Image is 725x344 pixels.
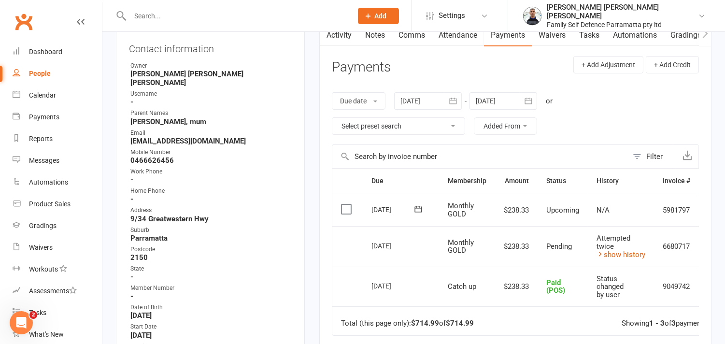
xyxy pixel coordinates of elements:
[448,201,474,218] span: Monthly GOLD
[29,178,68,186] div: Automations
[130,322,292,331] div: Start Date
[628,145,676,168] button: Filter
[130,311,292,320] strong: [DATE]
[130,117,292,126] strong: [PERSON_NAME], mum
[12,10,36,34] a: Clubworx
[363,169,439,193] th: Due
[130,148,292,157] div: Mobile Number
[130,226,292,235] div: Suburb
[649,319,665,328] strong: 1 - 3
[375,12,387,20] span: Add
[29,287,77,295] div: Assessments
[130,303,292,312] div: Date of Birth
[29,70,51,77] div: People
[29,91,56,99] div: Calendar
[474,117,537,135] button: Added From
[29,200,71,208] div: Product Sales
[572,24,606,46] a: Tasks
[29,265,58,273] div: Workouts
[446,319,474,328] strong: $714.99
[130,61,292,71] div: Owner
[13,106,102,128] a: Payments
[13,193,102,215] a: Product Sales
[597,250,645,259] a: show history
[546,242,572,251] span: Pending
[13,280,102,302] a: Assessments
[130,284,292,293] div: Member Number
[13,215,102,237] a: Gradings
[29,311,37,319] span: 2
[654,194,699,227] td: 5981797
[10,311,33,334] iframe: Intercom live chat
[646,56,699,73] button: + Add Credit
[127,9,345,23] input: Search...
[484,24,532,46] a: Payments
[654,169,699,193] th: Invoice #
[606,24,664,46] a: Automations
[371,278,416,293] div: [DATE]
[495,194,538,227] td: $238.33
[130,98,292,106] strong: -
[130,167,292,176] div: Work Phone
[547,3,698,20] div: [PERSON_NAME] [PERSON_NAME] [PERSON_NAME]
[646,151,663,162] div: Filter
[130,206,292,215] div: Address
[29,135,53,143] div: Reports
[439,169,495,193] th: Membership
[130,215,292,223] strong: 9/34 Greatwestern Hwy
[654,226,699,267] td: 6680717
[597,274,624,299] span: Status changed by user
[495,169,538,193] th: Amount
[29,244,53,251] div: Waivers
[130,245,292,254] div: Postcode
[432,24,484,46] a: Attendance
[130,137,292,145] strong: [EMAIL_ADDRESS][DOMAIN_NAME]
[654,267,699,307] td: 9049742
[597,206,610,215] span: N/A
[538,169,588,193] th: Status
[130,175,292,184] strong: -
[358,24,392,46] a: Notes
[13,258,102,280] a: Workouts
[622,319,707,328] div: Showing of payments
[130,264,292,273] div: State
[130,195,292,203] strong: -
[13,237,102,258] a: Waivers
[29,157,59,164] div: Messages
[13,128,102,150] a: Reports
[130,109,292,118] div: Parent Names
[13,302,102,324] a: Tasks
[130,331,292,340] strong: [DATE]
[573,56,643,73] button: + Add Adjustment
[29,330,64,338] div: What's New
[523,6,542,26] img: thumb_image1668055740.png
[29,222,57,229] div: Gradings
[29,309,46,316] div: Tasks
[495,267,538,307] td: $238.33
[13,150,102,172] a: Messages
[358,8,399,24] button: Add
[320,24,358,46] a: Activity
[29,48,62,56] div: Dashboard
[411,319,439,328] strong: $714.99
[439,5,465,27] span: Settings
[332,92,385,110] button: Due date
[495,226,538,267] td: $238.33
[332,60,391,75] h3: Payments
[129,40,292,54] h3: Contact information
[546,206,579,215] span: Upcoming
[332,145,628,168] input: Search by invoice number
[371,238,416,253] div: [DATE]
[13,172,102,193] a: Automations
[130,272,292,281] strong: -
[130,129,292,138] div: Email
[130,292,292,301] strong: -
[392,24,432,46] a: Comms
[546,95,553,107] div: or
[130,156,292,165] strong: 0466626456
[588,169,654,193] th: History
[130,253,292,262] strong: 2150
[341,319,474,328] div: Total (this page only): of
[13,85,102,106] a: Calendar
[448,282,476,291] span: Catch up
